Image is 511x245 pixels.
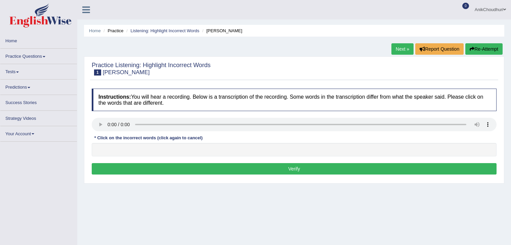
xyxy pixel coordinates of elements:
a: Listening: Highlight Incorrect Words [130,28,199,33]
a: Predictions [0,80,77,93]
li: Practice [102,28,123,34]
b: Instructions: [98,94,131,100]
button: Report Question [415,43,464,55]
h4: You will hear a recording. Below is a transcription of the recording. Some words in the transcrip... [92,89,497,111]
a: Home [0,33,77,46]
button: Re-Attempt [465,43,503,55]
h2: Practice Listening: Highlight Incorrect Words [92,62,211,76]
a: Your Account [0,126,77,139]
small: [PERSON_NAME] [103,69,150,76]
a: Practice Questions [0,49,77,62]
a: Strategy Videos [0,111,77,124]
a: Tests [0,64,77,77]
a: Success Stories [0,95,77,108]
span: 0 [462,3,469,9]
a: Home [89,28,101,33]
span: 1 [94,69,101,76]
a: Next » [391,43,414,55]
li: [PERSON_NAME] [201,28,242,34]
button: Verify [92,163,497,175]
div: * Click on the incorrect words (click again to cancel) [92,135,205,141]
